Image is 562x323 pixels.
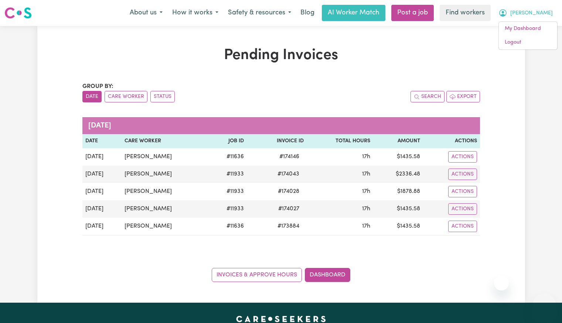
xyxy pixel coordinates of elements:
td: [DATE] [82,148,122,166]
td: [PERSON_NAME] [122,183,209,200]
a: Careseekers logo [4,4,32,21]
td: [PERSON_NAME] [122,218,209,235]
a: AI Worker Match [322,5,385,21]
a: Post a job [391,5,434,21]
span: # 174043 [273,170,304,178]
a: Logout [499,35,557,50]
th: Date [82,134,122,148]
a: Find workers [440,5,491,21]
iframe: Button to launch messaging window [532,293,556,317]
span: 17 hours [362,188,370,194]
td: # 11933 [209,183,247,200]
span: # 173884 [273,222,304,231]
div: My Account [498,21,558,50]
a: Blog [296,5,319,21]
td: [PERSON_NAME] [122,200,209,218]
td: $ 1435.58 [373,148,423,166]
a: My Dashboard [499,22,557,36]
iframe: Close message [494,276,509,290]
span: 17 hours [362,206,370,212]
td: [PERSON_NAME] [122,166,209,183]
td: $ 1878.88 [373,183,423,200]
span: 17 hours [362,171,370,177]
th: Invoice ID [247,134,307,148]
td: $ 2336.48 [373,166,423,183]
button: Search [411,91,445,102]
img: Careseekers logo [4,6,32,20]
caption: [DATE] [82,117,480,134]
span: # 174028 [273,187,304,196]
a: Dashboard [305,268,350,282]
a: Careseekers home page [236,316,326,322]
button: About us [125,5,167,21]
button: Actions [448,186,477,197]
h1: Pending Invoices [82,47,480,64]
td: # 11933 [209,200,247,218]
button: sort invoices by care worker [105,91,147,102]
td: [PERSON_NAME] [122,148,209,166]
span: [PERSON_NAME] [510,9,553,17]
a: Invoices & Approve Hours [212,268,302,282]
td: # 11636 [209,218,247,235]
td: [DATE] [82,218,122,235]
td: [DATE] [82,166,122,183]
span: # 174146 [275,152,304,161]
span: Group by: [82,84,113,89]
th: Total Hours [307,134,373,148]
button: Export [446,91,480,102]
td: $ 1435.58 [373,218,423,235]
span: # 174027 [274,204,304,213]
td: [DATE] [82,200,122,218]
th: Care Worker [122,134,209,148]
th: Amount [373,134,423,148]
button: Actions [448,221,477,232]
button: My Account [494,5,558,21]
button: sort invoices by date [82,91,102,102]
button: sort invoices by paid status [150,91,175,102]
button: Safety & resources [223,5,296,21]
button: Actions [448,151,477,163]
button: How it works [167,5,223,21]
td: # 11933 [209,166,247,183]
button: Actions [448,169,477,180]
th: Job ID [209,134,247,148]
td: $ 1435.58 [373,200,423,218]
th: Actions [423,134,480,148]
span: 17 hours [362,223,370,229]
td: # 11636 [209,148,247,166]
td: [DATE] [82,183,122,200]
span: 17 hours [362,154,370,160]
button: Actions [448,203,477,215]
